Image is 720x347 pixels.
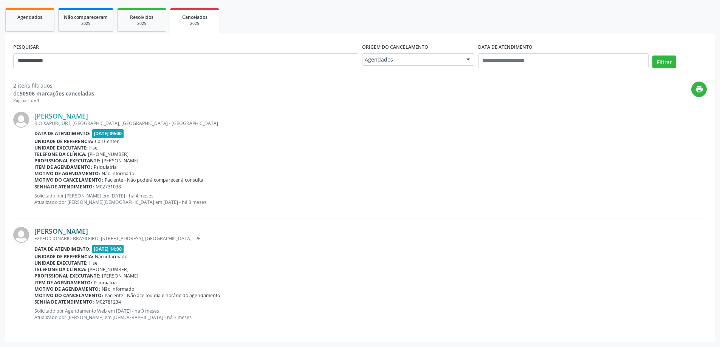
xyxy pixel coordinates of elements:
[34,145,88,151] b: Unidade executante:
[13,112,29,128] img: img
[94,164,117,170] span: Psiquiatria
[102,170,134,177] span: Não informado
[652,56,676,68] button: Filtrar
[89,145,98,151] span: Hse
[92,245,124,253] span: [DATE] 14:00
[130,14,153,20] span: Resolvidos
[34,299,94,305] b: Senha de atendimento:
[64,21,108,26] div: 2025
[34,253,93,260] b: Unidade de referência:
[105,177,203,183] span: Paciente - Não poderá comparecer à consulta
[89,260,98,266] span: Hse
[34,112,88,120] a: [PERSON_NAME]
[695,85,703,93] i: print
[96,184,121,190] span: M02731038
[34,157,101,164] b: Profissional executante:
[34,227,88,235] a: [PERSON_NAME]
[13,97,94,104] div: Página 1 de 1
[34,193,707,205] p: Solicitado por [PERSON_NAME] em [DATE] - há 4 meses Atualizado por [PERSON_NAME][DEMOGRAPHIC_DATA...
[34,235,707,242] div: EXPEDICIONARIO BRASILEIRO, [STREET_ADDRESS], [GEOGRAPHIC_DATA] - PE
[20,90,94,97] strong: 50506 marcações canceladas
[105,292,220,299] span: Paciente - Não aceitou dia e horário do agendamento
[123,21,161,26] div: 2025
[34,286,100,292] b: Motivo de agendamento:
[34,120,707,126] div: RIO XAPURI, UR I, [GEOGRAPHIC_DATA], [GEOGRAPHIC_DATA] - [GEOGRAPHIC_DATA]
[34,279,92,286] b: Item de agendamento:
[34,170,100,177] b: Motivo de agendamento:
[13,89,94,97] div: de
[34,184,94,190] b: Senha de atendimento:
[478,42,533,53] label: DATA DE ATENDIMENTO
[13,227,29,243] img: img
[365,56,459,63] span: Agendados
[96,299,121,305] span: M02781234
[34,177,103,183] b: Motivo do cancelamento:
[34,292,103,299] b: Motivo do cancelamento:
[64,14,108,20] span: Não compareceram
[17,14,42,20] span: Agendados
[34,130,91,137] b: Data de atendimento:
[175,21,214,26] div: 2025
[34,273,101,279] b: Profissional executante:
[95,138,119,145] span: Call Center
[34,151,87,157] b: Telefone da clínica:
[34,260,88,266] b: Unidade executante:
[34,266,87,273] b: Telefone da clínica:
[34,246,91,252] b: Data de atendimento:
[88,151,129,157] span: [PHONE_NUMBER]
[102,273,138,279] span: [PERSON_NAME]
[13,42,39,53] label: PESQUISAR
[34,138,93,145] b: Unidade de referência:
[13,82,94,89] div: 2 itens filtrados
[34,308,707,321] p: Solicitado por Agendamento Web em [DATE] - há 3 meses Atualizado por [PERSON_NAME] em [DEMOGRAPHI...
[102,286,134,292] span: Não informado
[182,14,207,20] span: Cancelados
[88,266,129,273] span: [PHONE_NUMBER]
[95,253,127,260] span: Não informado
[92,129,124,138] span: [DATE] 09:00
[691,82,707,97] button: print
[102,157,138,164] span: [PERSON_NAME]
[94,279,117,286] span: Psiquiatria
[34,164,92,170] b: Item de agendamento:
[362,42,428,53] label: Origem do cancelamento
